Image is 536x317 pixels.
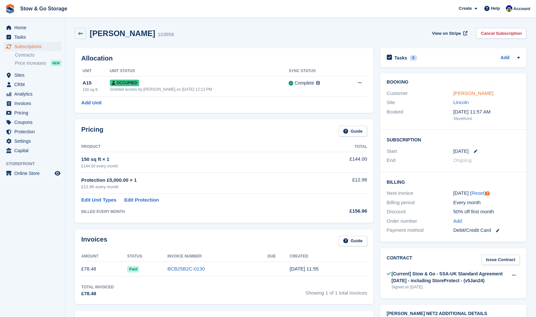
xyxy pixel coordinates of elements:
div: £12.96 every month [81,184,314,190]
span: Create [459,5,472,12]
div: £78.48 [81,290,114,297]
a: menu [3,23,61,32]
time: 2025-08-27 00:00:00 UTC [453,148,468,155]
div: BILLED EVERY MONTH [81,209,314,215]
div: Discount [386,208,453,216]
div: Payment method [386,227,453,234]
div: Customer [386,90,453,97]
span: Paid [127,266,139,272]
div: Next invoice [386,190,453,197]
div: 103856 [158,31,174,38]
span: Capital [14,146,53,155]
div: Complete [294,80,314,86]
span: Tasks [14,33,53,42]
span: Account [513,6,530,12]
a: Stow & Go Storage [18,3,70,14]
a: View on Stripe [429,28,469,39]
a: menu [3,71,61,80]
a: Add [453,218,462,225]
a: Issue Contract [481,255,520,265]
h2: Invoices [81,236,107,246]
a: Add [501,54,509,62]
a: menu [3,80,61,89]
a: menu [3,127,61,136]
th: Unit [81,66,110,76]
img: Rob Good-Stephenson [506,5,512,12]
a: menu [3,108,61,117]
div: [Current] Stow & Go - SSA-UK Standard Agreement [DATE] - including StoreProtect - (v5Jan24) [391,271,508,284]
div: Billing period [386,199,453,206]
h2: Tasks [394,55,407,61]
a: Preview store [54,169,61,177]
div: 50% off first month [453,208,520,216]
th: Created [290,251,367,262]
a: menu [3,42,61,51]
span: View on Stripe [432,30,461,37]
span: Analytics [14,89,53,99]
span: Protection [14,127,53,136]
img: stora-icon-8386f47178a22dfd0bd8f6a31ec36ba5ce8667c1dd55bd0f319d3a0aa187defe.svg [5,4,15,14]
td: £144.00 [314,152,367,172]
span: Subscriptions [14,42,53,51]
h2: [PERSON_NAME] [90,29,155,38]
div: £156.96 [314,207,367,215]
th: Unit Status [110,66,289,76]
a: Edit Unit Types [81,196,116,204]
a: Add Unit [81,99,101,107]
a: menu [3,118,61,127]
h2: [PERSON_NAME] Net2 Additional Details [386,311,520,316]
div: A15 [83,79,110,87]
a: Reset [472,190,484,196]
a: Guide [339,236,367,246]
a: [PERSON_NAME] [453,90,493,96]
span: CRM [14,80,53,89]
span: Online Store [14,169,53,178]
time: 2025-08-27 10:55:02 UTC [290,266,319,271]
span: Pricing [14,108,53,117]
div: Protection £5,000.00 × 1 [81,177,314,184]
div: Tooltip anchor [485,191,490,196]
span: Invoices [14,99,53,108]
a: menu [3,89,61,99]
a: Edit Protection [124,196,159,204]
a: BCB25B2C-0130 [167,266,205,271]
th: Invoice Number [167,251,268,262]
div: Start [386,148,453,155]
h2: Subscription [386,136,520,143]
div: Every month [453,199,520,206]
td: £12.96 [314,173,367,194]
img: icon-info-grey-7440780725fd019a000dd9b08b2336e03edf1995a4989e88bcd33f0948082b44.svg [316,81,320,85]
span: Home [14,23,53,32]
th: Due [268,251,290,262]
div: Granted access by [PERSON_NAME] on [DATE] 12:13 PM [110,86,289,92]
div: [DATE] 11:57 AM [453,108,520,116]
h2: Contract [386,255,412,265]
div: Order number [386,218,453,225]
h2: Pricing [81,126,103,137]
div: 0 [410,55,417,61]
span: Occupied [110,80,139,86]
div: End [386,157,453,164]
th: Status [127,251,167,262]
a: Price increases NEW [15,59,61,67]
th: Amount [81,251,127,262]
div: Debit/Credit Card [453,227,520,234]
h2: Booking [386,80,520,85]
span: Sites [14,71,53,80]
div: Site [386,99,453,106]
div: £144.00 every month [81,163,314,169]
div: 150 sq ft [83,87,110,93]
a: menu [3,99,61,108]
span: Settings [14,137,53,146]
span: Storefront [6,161,65,167]
a: menu [3,169,61,178]
div: Storefront [453,115,520,122]
div: NEW [51,60,61,66]
td: £78.48 [81,262,127,276]
div: Booked [386,108,453,122]
a: menu [3,137,61,146]
a: Cancel Subscription [476,28,526,39]
a: Contracts [15,52,61,58]
a: Guide [339,126,367,137]
h2: Allocation [81,55,367,62]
